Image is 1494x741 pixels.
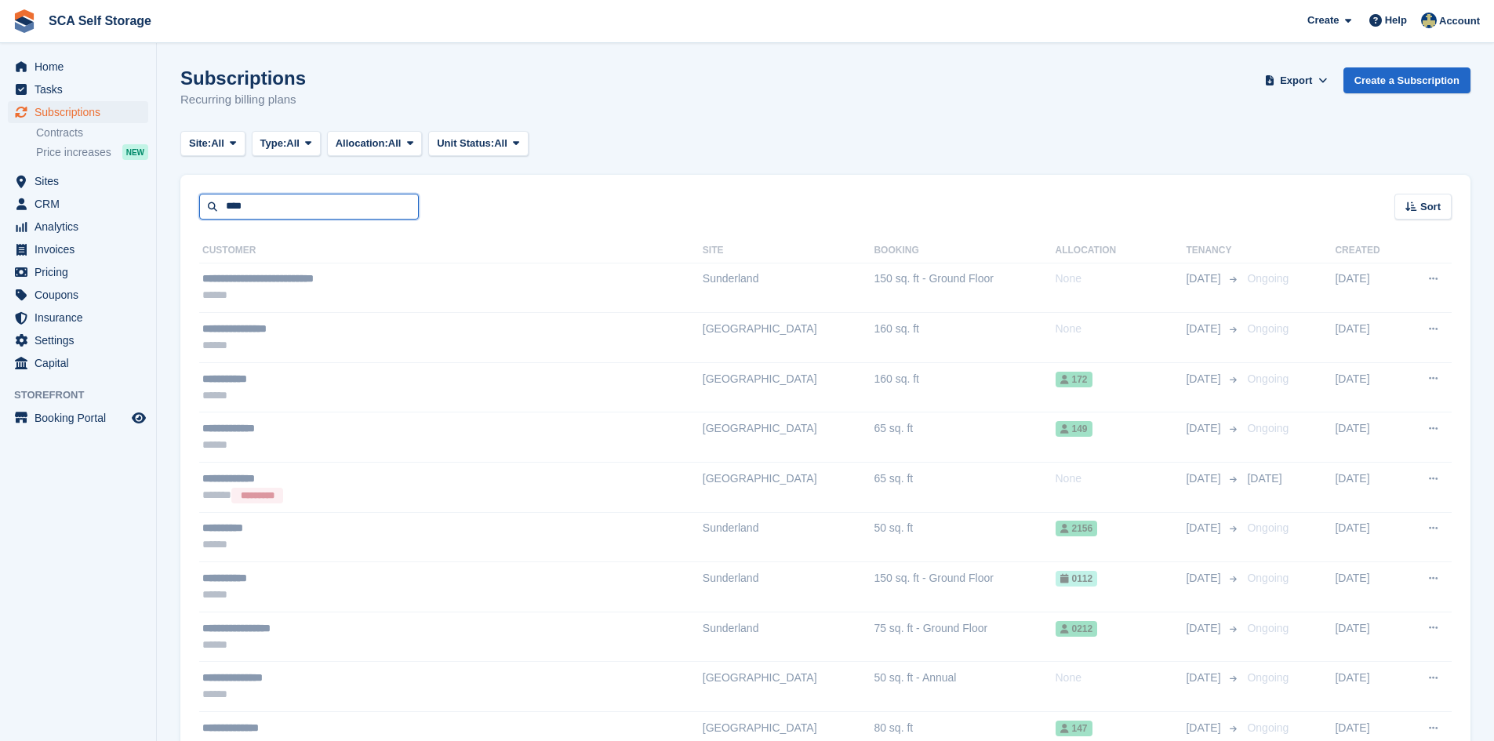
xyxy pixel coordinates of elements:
[35,284,129,306] span: Coupons
[42,8,158,34] a: SCA Self Storage
[36,145,111,160] span: Price increases
[1421,13,1437,28] img: Bethany Bloodworth
[122,144,148,160] div: NEW
[13,9,36,33] img: stora-icon-8386f47178a22dfd0bd8f6a31ec36ba5ce8667c1dd55bd0f319d3a0aa187defe.svg
[8,261,148,283] a: menu
[1262,67,1331,93] button: Export
[35,261,129,283] span: Pricing
[8,78,148,100] a: menu
[180,91,306,109] p: Recurring billing plans
[129,409,148,427] a: Preview store
[8,170,148,192] a: menu
[35,407,129,429] span: Booking Portal
[8,284,148,306] a: menu
[14,387,156,403] span: Storefront
[35,101,129,123] span: Subscriptions
[35,56,129,78] span: Home
[35,193,129,215] span: CRM
[35,238,129,260] span: Invoices
[35,352,129,374] span: Capital
[1280,73,1312,89] span: Export
[36,125,148,140] a: Contracts
[8,216,148,238] a: menu
[8,407,148,429] a: menu
[35,307,129,329] span: Insurance
[1439,13,1480,29] span: Account
[8,193,148,215] a: menu
[1307,13,1339,28] span: Create
[8,352,148,374] a: menu
[8,307,148,329] a: menu
[35,170,129,192] span: Sites
[8,329,148,351] a: menu
[8,101,148,123] a: menu
[35,78,129,100] span: Tasks
[180,67,306,89] h1: Subscriptions
[35,216,129,238] span: Analytics
[8,238,148,260] a: menu
[1385,13,1407,28] span: Help
[8,56,148,78] a: menu
[1343,67,1470,93] a: Create a Subscription
[35,329,129,351] span: Settings
[36,143,148,161] a: Price increases NEW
